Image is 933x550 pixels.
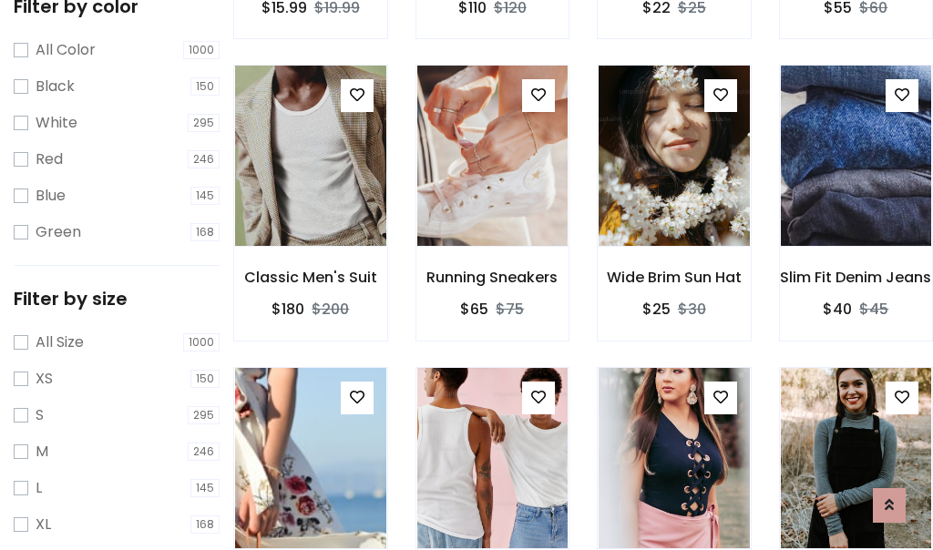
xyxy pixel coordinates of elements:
[780,269,933,286] h6: Slim Fit Denim Jeans
[188,443,220,461] span: 246
[190,479,220,497] span: 145
[183,41,220,59] span: 1000
[36,76,75,97] label: Black
[190,370,220,388] span: 150
[598,269,751,286] h6: Wide Brim Sun Hat
[36,441,48,463] label: M
[36,112,77,134] label: White
[183,333,220,351] span: 1000
[272,300,304,318] h6: $180
[416,269,569,286] h6: Running Sneakers
[678,299,706,320] del: $30
[36,514,51,535] label: XL
[823,300,852,318] h6: $40
[188,406,220,424] span: 295
[36,477,42,499] label: L
[190,515,220,534] span: 168
[36,148,63,170] label: Red
[312,299,349,320] del: $200
[642,300,671,318] h6: $25
[36,368,53,390] label: XS
[190,77,220,96] span: 150
[234,269,387,286] h6: Classic Men's Suit
[36,39,96,61] label: All Color
[460,300,488,318] h6: $65
[859,299,888,320] del: $45
[188,114,220,132] span: 295
[36,331,84,353] label: All Size
[36,185,66,207] label: Blue
[496,299,524,320] del: $75
[14,288,220,310] h5: Filter by size
[188,150,220,168] span: 246
[36,404,44,426] label: S
[190,187,220,205] span: 145
[190,223,220,241] span: 168
[36,221,81,243] label: Green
